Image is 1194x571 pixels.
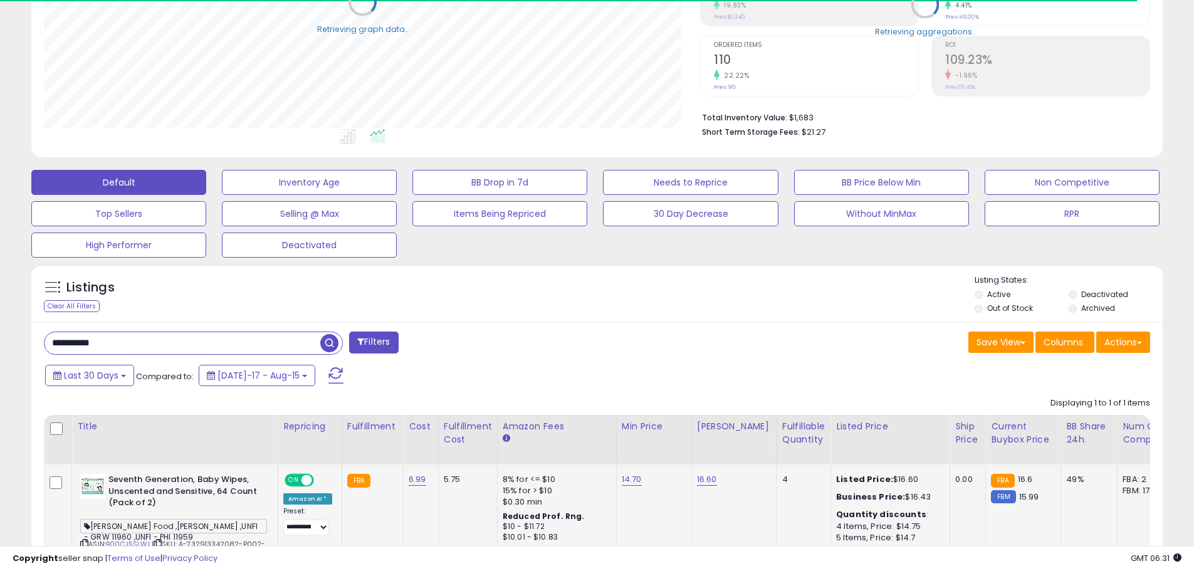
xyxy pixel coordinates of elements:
[622,420,686,433] div: Min Price
[968,332,1034,353] button: Save View
[31,201,206,226] button: Top Sellers
[697,420,772,433] div: [PERSON_NAME]
[1066,420,1112,446] div: BB Share 24h.
[836,491,905,503] b: Business Price:
[836,508,926,520] b: Quantity discounts
[987,303,1033,313] label: Out of Stock
[107,552,160,564] a: Terms of Use
[991,474,1014,488] small: FBA
[503,485,607,496] div: 15% for > $10
[162,552,217,564] a: Privacy Policy
[13,553,217,565] div: seller snap | |
[108,474,261,512] b: Seventh Generation, Baby Wipes, Unscented and Sensitive, 64 Count (Pack of 2)
[199,365,315,386] button: [DATE]-17 - Aug-15
[782,474,821,485] div: 4
[1096,332,1150,353] button: Actions
[622,473,642,486] a: 14.70
[217,369,300,382] span: [DATE]-17 - Aug-15
[64,369,118,382] span: Last 30 Days
[603,201,778,226] button: 30 Day Decrease
[283,507,332,535] div: Preset:
[283,493,332,505] div: Amazon AI *
[31,233,206,258] button: High Performer
[286,475,301,486] span: ON
[312,475,332,486] span: OFF
[697,473,717,486] a: 16.60
[836,509,940,520] div: :
[503,511,585,521] b: Reduced Prof. Rng.
[875,26,976,37] div: Retrieving aggregations..
[503,496,607,508] div: $0.30 min
[836,473,893,485] b: Listed Price:
[80,539,266,558] span: | SKU: A-732913342082-P002-3111
[975,275,1163,286] p: Listing States:
[1035,332,1094,353] button: Columns
[503,532,607,543] div: $10.01 - $10.83
[503,521,607,532] div: $10 - $11.72
[45,365,134,386] button: Last 30 Days
[985,170,1160,195] button: Non Competitive
[955,420,980,446] div: Ship Price
[44,300,100,312] div: Clear All Filters
[836,491,940,503] div: $16.43
[222,201,397,226] button: Selling @ Max
[836,521,940,532] div: 4 Items, Price: $14.75
[106,539,150,550] a: B00CJ5SLWI
[409,473,426,486] a: 6.99
[349,332,398,354] button: Filters
[794,201,969,226] button: Without MinMax
[317,23,409,34] div: Retrieving graph data..
[782,420,825,446] div: Fulfillable Quantity
[80,474,105,499] img: 51JTDdAqhYL._SL40_.jpg
[1081,289,1128,300] label: Deactivated
[31,170,206,195] button: Default
[444,474,488,485] div: 5.75
[409,420,433,433] div: Cost
[503,433,510,444] small: Amazon Fees.
[1081,303,1115,313] label: Archived
[987,289,1010,300] label: Active
[444,420,492,446] div: Fulfillment Cost
[1131,552,1181,564] span: 2025-09-15 06:31 GMT
[991,420,1055,446] div: Current Buybox Price
[503,420,611,433] div: Amazon Fees
[1123,420,1168,446] div: Num of Comp.
[503,474,607,485] div: 8% for <= $10
[836,420,945,433] div: Listed Price
[1019,491,1039,503] span: 15.99
[1018,473,1033,485] span: 16.6
[283,420,337,433] div: Repricing
[836,474,940,485] div: $16.60
[412,201,587,226] button: Items Being Repriced
[136,370,194,382] span: Compared to:
[1123,474,1164,485] div: FBA: 2
[985,201,1160,226] button: RPR
[1050,397,1150,409] div: Displaying 1 to 1 of 1 items
[13,552,58,564] strong: Copyright
[991,490,1015,503] small: FBM
[1044,336,1083,348] span: Columns
[66,279,115,296] h5: Listings
[955,474,976,485] div: 0.00
[1123,485,1164,496] div: FBM: 17
[347,420,398,433] div: Fulfillment
[1066,474,1108,485] div: 49%
[347,474,370,488] small: FBA
[603,170,778,195] button: Needs to Reprice
[77,420,273,433] div: Title
[80,519,267,533] span: [PERSON_NAME] Food ,[PERSON_NAME] ,UNFI - GRW 11960 ,UNFI - PHI 11959
[836,532,940,543] div: 5 Items, Price: $14.7
[222,233,397,258] button: Deactivated
[412,170,587,195] button: BB Drop in 7d
[222,170,397,195] button: Inventory Age
[794,170,969,195] button: BB Price Below Min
